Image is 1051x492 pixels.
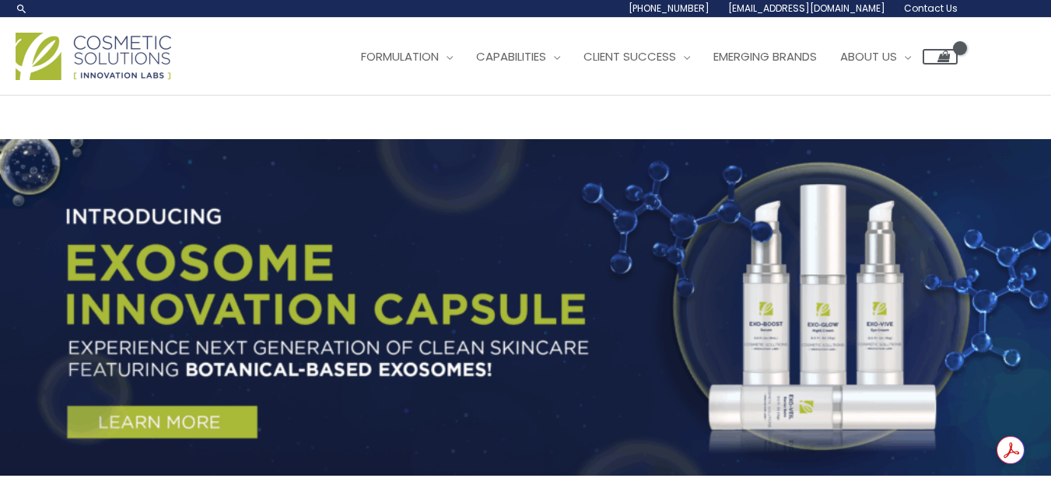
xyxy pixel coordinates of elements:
nav: Site Navigation [338,33,958,80]
span: Client Success [583,48,676,65]
span: Contact Us [904,2,958,15]
span: [EMAIL_ADDRESS][DOMAIN_NAME] [728,2,885,15]
a: Emerging Brands [702,33,829,80]
img: Cosmetic Solutions Logo [16,33,171,80]
a: View Shopping Cart, empty [923,49,958,65]
a: Search icon link [16,2,28,15]
a: Capabilities [464,33,572,80]
span: Formulation [361,48,439,65]
a: About Us [829,33,923,80]
span: Emerging Brands [713,48,817,65]
a: Client Success [572,33,702,80]
span: Capabilities [476,48,546,65]
a: Formulation [349,33,464,80]
span: About Us [840,48,897,65]
span: [PHONE_NUMBER] [629,2,709,15]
